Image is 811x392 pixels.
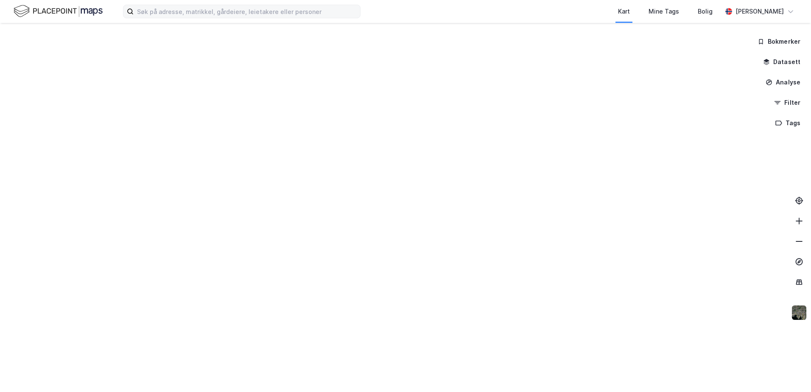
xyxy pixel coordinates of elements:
[618,6,630,17] div: Kart
[134,5,360,18] input: Søk på adresse, matrikkel, gårdeiere, leietakere eller personer
[649,6,679,17] div: Mine Tags
[769,351,811,392] iframe: Chat Widget
[14,4,103,19] img: logo.f888ab2527a4732fd821a326f86c7f29.svg
[698,6,713,17] div: Bolig
[735,6,784,17] div: [PERSON_NAME]
[769,351,811,392] div: Kontrollprogram for chat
